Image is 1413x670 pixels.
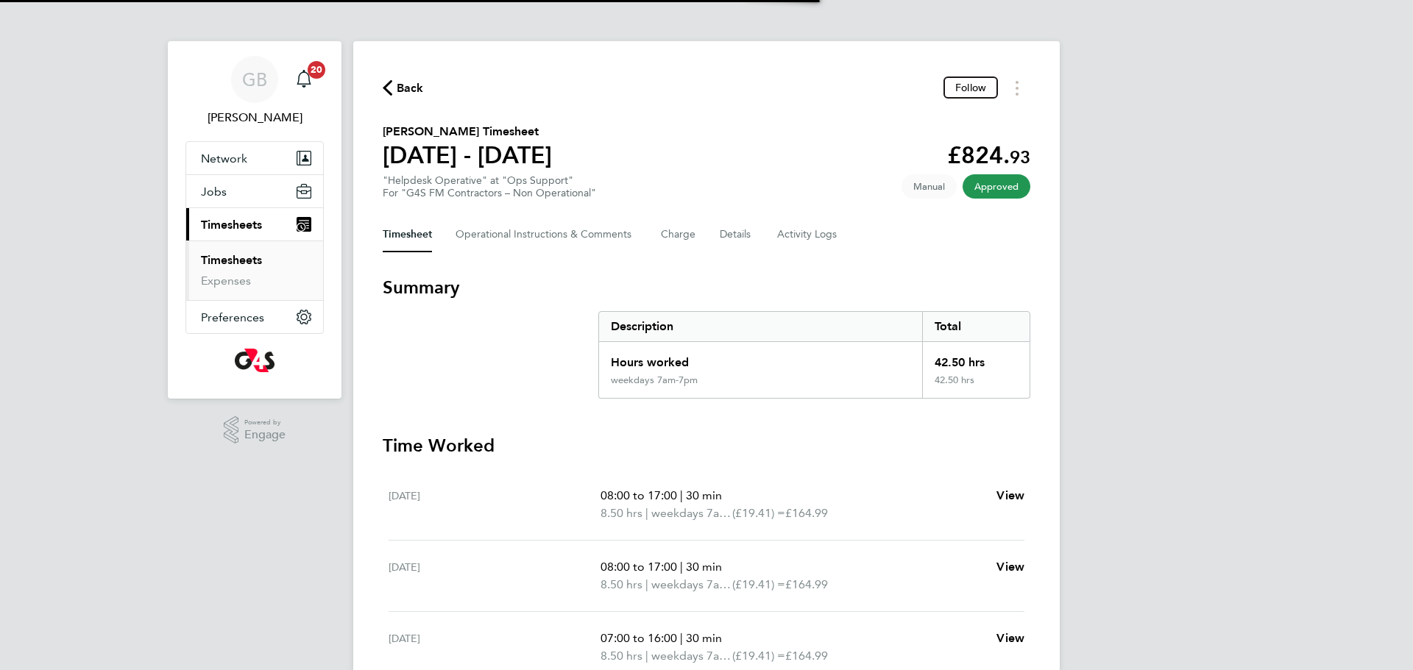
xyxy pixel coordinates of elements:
span: 93 [1010,146,1030,168]
div: For "G4S FM Contractors – Non Operational" [383,187,596,199]
span: Follow [955,81,986,94]
button: Back [383,79,424,97]
div: [DATE] [389,487,601,522]
div: Hours worked [599,342,922,374]
span: | [680,488,683,502]
span: (£19.41) = [732,649,785,663]
span: 08:00 to 17:00 [601,488,677,502]
div: Description [599,312,922,341]
button: Operational Instructions & Comments [456,217,637,252]
span: weekdays 7am-7pm [651,576,732,594]
button: Network [186,142,323,174]
span: (£19.41) = [732,506,785,520]
span: 20 [308,61,325,79]
span: View [996,488,1024,502]
span: | [680,560,683,574]
a: Expenses [201,274,251,288]
span: 8.50 hrs [601,649,642,663]
div: "Helpdesk Operative" at "Ops Support" [383,174,596,199]
div: Summary [598,311,1030,399]
div: weekdays 7am-7pm [611,374,698,386]
span: weekdays 7am-7pm [651,505,732,522]
span: Powered by [244,416,286,429]
span: | [680,631,683,645]
span: 8.50 hrs [601,577,642,591]
div: 42.50 hrs [922,342,1030,374]
img: g4s-logo-retina.png [235,349,275,372]
button: Details [720,217,754,252]
span: | [645,577,648,591]
span: This timesheet was manually created. [902,174,957,199]
button: Activity Logs [777,217,839,252]
span: weekdays 7am-7pm [651,647,732,665]
span: 30 min [686,560,722,574]
a: Powered byEngage [224,416,286,444]
button: Timesheets Menu [1004,76,1030,99]
button: Timesheet [383,217,432,252]
a: 20 [289,56,319,103]
div: [DATE] [389,630,601,665]
a: GB[PERSON_NAME] [185,56,324,126]
span: 8.50 hrs [601,506,642,520]
span: Timesheets [201,218,262,232]
span: 07:00 to 16:00 [601,631,677,645]
span: GB [242,70,267,89]
span: Back [397,79,424,97]
span: | [645,506,648,520]
span: £164.99 [785,577,828,591]
app-decimal: £824. [947,141,1030,169]
a: View [996,558,1024,576]
button: Charge [661,217,696,252]
h2: [PERSON_NAME] Timesheet [383,123,552,140]
a: View [996,487,1024,505]
span: Jobs [201,185,227,199]
span: Preferences [201,310,264,324]
span: This timesheet has been approved. [963,174,1030,199]
span: (£19.41) = [732,577,785,591]
span: Engage [244,429,286,441]
button: Preferences [186,301,323,333]
h3: Summary [383,276,1030,299]
span: 08:00 to 17:00 [601,560,677,574]
span: 30 min [686,631,722,645]
span: £164.99 [785,649,828,663]
span: 30 min [686,488,722,502]
h3: Time Worked [383,434,1030,457]
div: [DATE] [389,558,601,594]
span: View [996,631,1024,645]
span: View [996,560,1024,574]
span: Gail Burton [185,109,324,126]
button: Timesheets [186,208,323,240]
span: | [645,649,648,663]
div: Timesheets [186,240,323,300]
div: Total [922,312,1030,341]
button: Jobs [186,175,323,207]
span: Network [201,152,247,165]
h1: [DATE] - [DATE] [383,140,552,170]
a: View [996,630,1024,647]
div: 42.50 hrs [922,374,1030,398]
a: Go to home page [185,349,324,372]
a: Timesheets [201,253,262,267]
nav: Main navigation [168,41,341,399]
span: £164.99 [785,506,828,520]
button: Follow [943,76,998,99]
